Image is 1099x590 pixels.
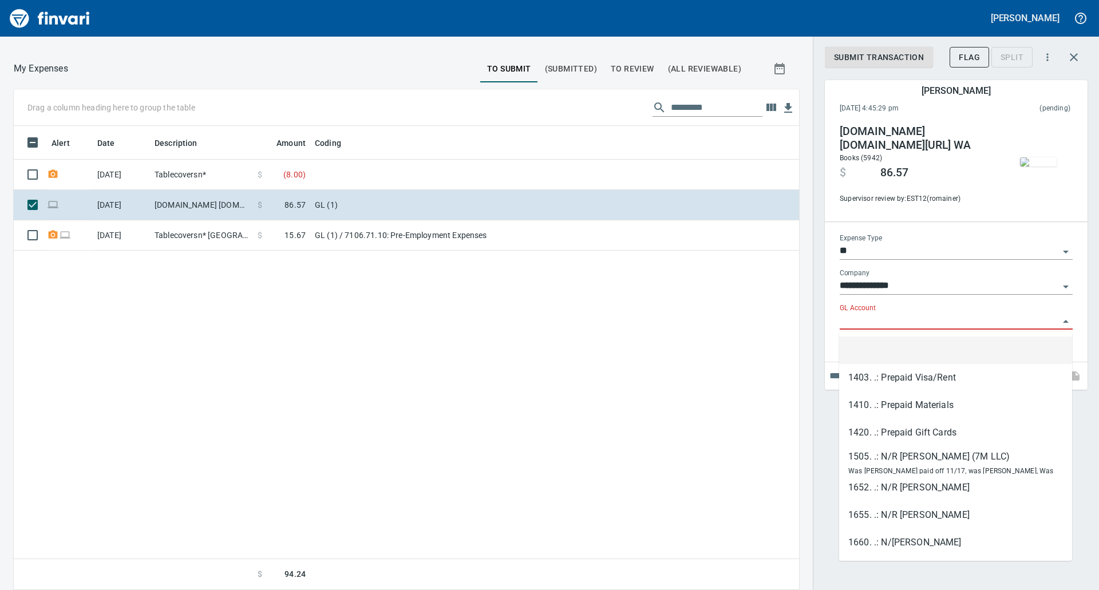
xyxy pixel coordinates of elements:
[47,201,59,208] span: Online transaction
[825,47,933,68] button: Submit Transaction
[150,160,253,190] td: Tablecoversn*
[991,12,1060,24] h5: [PERSON_NAME]
[839,391,1072,419] li: 1410. .: Prepaid Materials
[840,270,869,277] label: Company
[47,231,59,239] span: Receipt Required
[668,62,741,76] span: (All Reviewable)
[839,364,1072,391] li: 1403. .: Prepaid Visa/Rent
[258,568,262,580] span: $
[258,169,262,180] span: $
[1020,157,1057,167] img: receipts%2Ftapani%2F2025-10-06%2FfwPF4OgXw0XVJRvOwhnyyi25FmH3__f069xDu6Kz2bcHmt9qypm_body.jpg
[1058,314,1074,330] button: Close
[839,556,1072,584] li: 1681. .: N/R Compass
[545,62,597,76] span: (Submitted)
[284,568,306,580] span: 94.24
[283,169,306,180] span: ( 8.00 )
[969,103,1070,114] span: This charge has not been settled by the merchant yet. This usually takes a couple of days but in ...
[991,52,1033,61] div: Transaction still pending, cannot split yet. It usually takes 2-3 days for a merchant to settle a...
[284,229,306,241] span: 15.67
[839,419,1072,446] li: 1420. .: Prepaid Gift Cards
[52,136,85,150] span: Alert
[839,474,1072,501] li: 1652. .: N/R [PERSON_NAME]
[988,9,1062,27] button: [PERSON_NAME]
[959,50,980,65] span: Flag
[262,136,306,150] span: Amount
[47,171,59,178] span: Receipt Required
[922,85,990,97] h5: [PERSON_NAME]
[315,136,356,150] span: Coding
[848,450,1063,464] div: 1505. .: N/R [PERSON_NAME] (7M LLC)
[950,47,989,68] button: Flag
[93,160,150,190] td: [DATE]
[150,190,253,220] td: [DOMAIN_NAME] [DOMAIN_NAME][URL] WA
[834,50,924,65] span: Submit Transaction
[315,136,341,150] span: Coding
[59,231,71,239] span: Online transaction
[1060,362,1088,390] span: This records your note into the expense
[1058,279,1074,295] button: Open
[27,102,195,113] p: Drag a column heading here to group the table
[52,136,70,150] span: Alert
[1060,43,1088,71] button: Close transaction
[258,229,262,241] span: $
[310,190,596,220] td: GL (1)
[840,193,995,205] span: Supervisor review by: EST12 (romainer)
[1058,244,1074,260] button: Open
[150,220,253,251] td: Tablecoversn* [GEOGRAPHIC_DATA] [GEOGRAPHIC_DATA]
[155,136,212,150] span: Description
[487,62,531,76] span: To Submit
[155,136,197,150] span: Description
[284,199,306,211] span: 86.57
[840,154,882,162] span: Books (5942)
[848,467,1054,489] span: Was [PERSON_NAME] paid off 11/17, was [PERSON_NAME], Was [PERSON_NAME] paid off 07/24
[258,199,262,211] span: $
[97,136,130,150] span: Date
[611,62,654,76] span: To Review
[840,305,876,312] label: GL Account
[840,235,882,242] label: Expense Type
[839,529,1072,556] li: 1660. .: N/[PERSON_NAME]
[7,5,93,32] img: Finvari
[1035,45,1060,70] button: More
[14,62,68,76] p: My Expenses
[93,190,150,220] td: [DATE]
[840,103,969,114] span: [DATE] 4:45:29 pm
[880,166,908,180] span: 86.57
[276,136,306,150] span: Amount
[839,501,1072,529] li: 1655. .: N/R [PERSON_NAME]
[14,62,68,76] nav: breadcrumb
[840,166,846,180] span: $
[97,136,115,150] span: Date
[93,220,150,251] td: [DATE]
[840,125,995,152] h4: [DOMAIN_NAME] [DOMAIN_NAME][URL] WA
[310,220,596,251] td: GL (1) / 7106.71.10: Pre-Employment Expenses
